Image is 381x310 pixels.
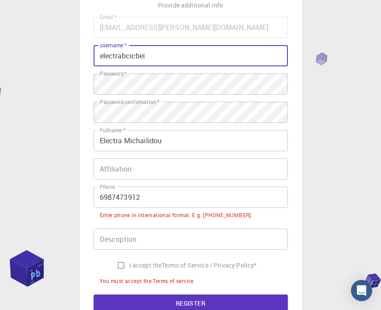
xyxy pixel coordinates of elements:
[100,42,127,49] label: username
[100,183,115,191] label: Phone
[158,1,223,10] p: Provide additional info
[162,261,257,270] a: Terms of Service / Privacy Policy*
[351,280,372,301] div: Open Intercom Messenger
[100,13,117,21] label: Email
[100,70,127,77] label: Password
[100,277,194,286] div: You must accept the Terms of service
[129,261,162,270] span: I accept the
[100,126,125,134] label: Fullname
[100,98,159,106] label: Password confirmation
[100,211,251,220] div: Enter phone in international format. E.g. [PHONE_NUMBER]
[162,261,257,270] p: Terms of Service / Privacy Policy *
